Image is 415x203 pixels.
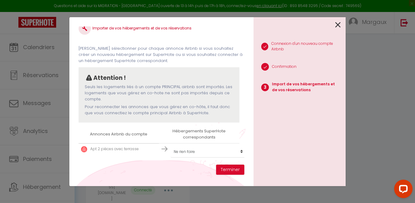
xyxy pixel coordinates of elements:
h4: Importer de vos hébergements et de vos réservations [79,22,244,35]
p: Confirmation [272,64,297,70]
p: [PERSON_NAME] sélectionner pour chaque annonce Airbnb si vous souhaitez créer un nouveau hébergem... [79,45,244,64]
p: Apt 2 pièces avec terrasse [90,146,139,152]
span: 3 [261,84,269,91]
p: Attention ! [93,73,126,83]
iframe: LiveChat chat widget [389,177,415,203]
th: Hébergements SuperHote correspondants [159,126,239,143]
p: Pour reconnecter les annonces que vous gérez en co-hôte, il faut donc que vous connectiez le comp... [85,104,233,116]
button: Terminer [216,165,244,175]
p: Connexion d'un nouveau compte Airbnb [271,41,341,53]
p: Seuls les logements liés à un compte PRINCIPAL airbnb sont importés. Les logements que vous gérez... [85,84,233,103]
p: Import de vos hébergements et de vos réservations [272,81,341,93]
th: Annonces Airbnb du compte [79,126,159,143]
